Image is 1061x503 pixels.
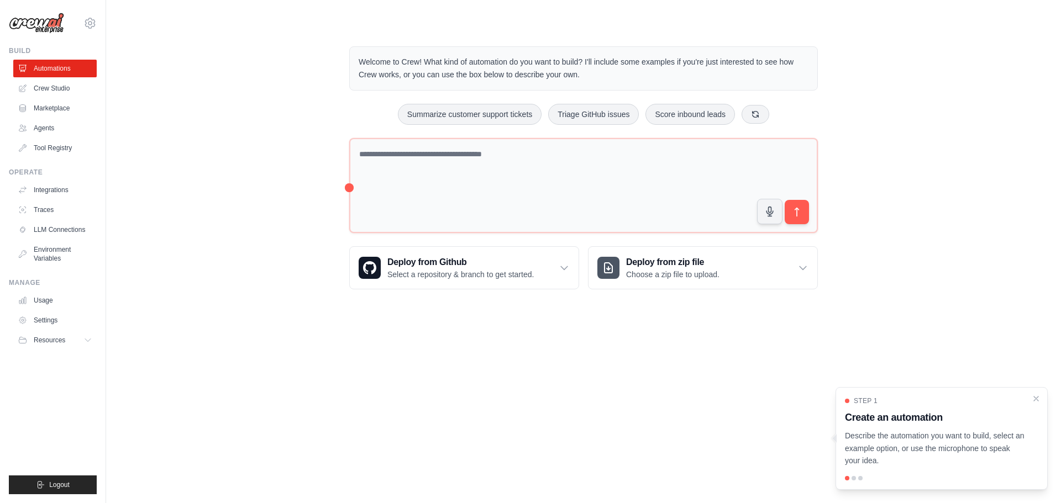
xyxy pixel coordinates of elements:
[13,80,97,97] a: Crew Studio
[854,396,878,405] span: Step 1
[9,168,97,177] div: Operate
[13,99,97,117] a: Marketplace
[13,181,97,199] a: Integrations
[9,46,97,55] div: Build
[13,119,97,137] a: Agents
[13,292,97,309] a: Usage
[34,336,65,345] span: Resources
[9,475,97,494] button: Logout
[49,480,70,489] span: Logout
[13,241,97,267] a: Environment Variables
[845,410,1025,425] h3: Create an automation
[13,139,97,157] a: Tool Registry
[626,269,719,280] p: Choose a zip file to upload.
[9,278,97,287] div: Manage
[13,221,97,239] a: LLM Connections
[645,104,735,125] button: Score inbound leads
[626,256,719,269] h3: Deploy from zip file
[387,256,534,269] h3: Deploy from Github
[845,430,1025,467] p: Describe the automation you want to build, select an example option, or use the microphone to spe...
[548,104,639,125] button: Triage GitHub issues
[1032,394,1041,403] button: Close walkthrough
[13,331,97,349] button: Resources
[13,311,97,329] a: Settings
[359,56,808,81] p: Welcome to Crew! What kind of automation do you want to build? I'll include some examples if you'...
[398,104,542,125] button: Summarize customer support tickets
[13,201,97,219] a: Traces
[387,269,534,280] p: Select a repository & branch to get started.
[13,60,97,77] a: Automations
[9,13,64,34] img: Logo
